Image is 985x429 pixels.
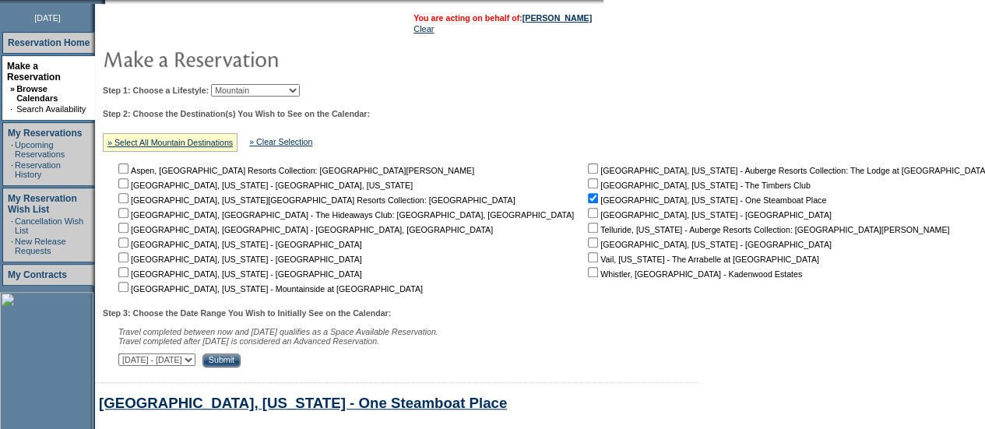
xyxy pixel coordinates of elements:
[11,216,13,235] td: ·
[202,353,241,367] input: Submit
[115,284,423,294] nobr: [GEOGRAPHIC_DATA], [US_STATE] - Mountainside at [GEOGRAPHIC_DATA]
[34,13,61,23] span: [DATE]
[15,160,61,179] a: Reservation History
[11,160,13,179] td: ·
[118,336,379,346] nobr: Travel completed after [DATE] is considered an Advanced Reservation.
[585,181,811,190] nobr: [GEOGRAPHIC_DATA], [US_STATE] - The Timbers Club
[8,269,67,280] a: My Contracts
[585,240,832,249] nobr: [GEOGRAPHIC_DATA], [US_STATE] - [GEOGRAPHIC_DATA]
[8,128,82,139] a: My Reservations
[413,24,434,33] a: Clear
[115,225,493,234] nobr: [GEOGRAPHIC_DATA], [GEOGRAPHIC_DATA] - [GEOGRAPHIC_DATA], [GEOGRAPHIC_DATA]
[115,181,413,190] nobr: [GEOGRAPHIC_DATA], [US_STATE] - [GEOGRAPHIC_DATA], [US_STATE]
[115,195,515,205] nobr: [GEOGRAPHIC_DATA], [US_STATE][GEOGRAPHIC_DATA] Resorts Collection: [GEOGRAPHIC_DATA]
[118,327,438,336] span: Travel completed between now and [DATE] qualifies as a Space Available Reservation.
[99,395,507,411] a: [GEOGRAPHIC_DATA], [US_STATE] - One Steamboat Place
[249,137,312,146] a: » Clear Selection
[107,138,233,147] a: » Select All Mountain Destinations
[16,84,58,103] a: Browse Calendars
[103,86,209,95] b: Step 1: Choose a Lifestyle:
[103,109,370,118] b: Step 2: Choose the Destination(s) You Wish to See on the Calendar:
[115,269,362,279] nobr: [GEOGRAPHIC_DATA], [US_STATE] - [GEOGRAPHIC_DATA]
[522,13,592,23] a: [PERSON_NAME]
[10,84,15,93] b: »
[16,104,86,114] a: Search Availability
[15,216,83,235] a: Cancellation Wish List
[585,225,949,234] nobr: Telluride, [US_STATE] - Auberge Resorts Collection: [GEOGRAPHIC_DATA][PERSON_NAME]
[115,240,362,249] nobr: [GEOGRAPHIC_DATA], [US_STATE] - [GEOGRAPHIC_DATA]
[585,255,819,264] nobr: Vail, [US_STATE] - The Arrabelle at [GEOGRAPHIC_DATA]
[8,37,90,48] a: Reservation Home
[103,308,391,318] b: Step 3: Choose the Date Range You Wish to Initially See on the Calendar:
[115,255,362,264] nobr: [GEOGRAPHIC_DATA], [US_STATE] - [GEOGRAPHIC_DATA]
[585,269,802,279] nobr: Whistler, [GEOGRAPHIC_DATA] - Kadenwood Estates
[11,237,13,255] td: ·
[7,61,61,83] a: Make a Reservation
[15,237,65,255] a: New Release Requests
[585,210,832,220] nobr: [GEOGRAPHIC_DATA], [US_STATE] - [GEOGRAPHIC_DATA]
[15,140,65,159] a: Upcoming Reservations
[585,195,826,205] nobr: [GEOGRAPHIC_DATA], [US_STATE] - One Steamboat Place
[8,193,77,215] a: My Reservation Wish List
[103,43,414,74] img: pgTtlMakeReservation.gif
[115,210,574,220] nobr: [GEOGRAPHIC_DATA], [GEOGRAPHIC_DATA] - The Hideaways Club: [GEOGRAPHIC_DATA], [GEOGRAPHIC_DATA]
[413,13,592,23] span: You are acting on behalf of:
[11,140,13,159] td: ·
[10,104,15,114] td: ·
[115,166,474,175] nobr: Aspen, [GEOGRAPHIC_DATA] Resorts Collection: [GEOGRAPHIC_DATA][PERSON_NAME]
